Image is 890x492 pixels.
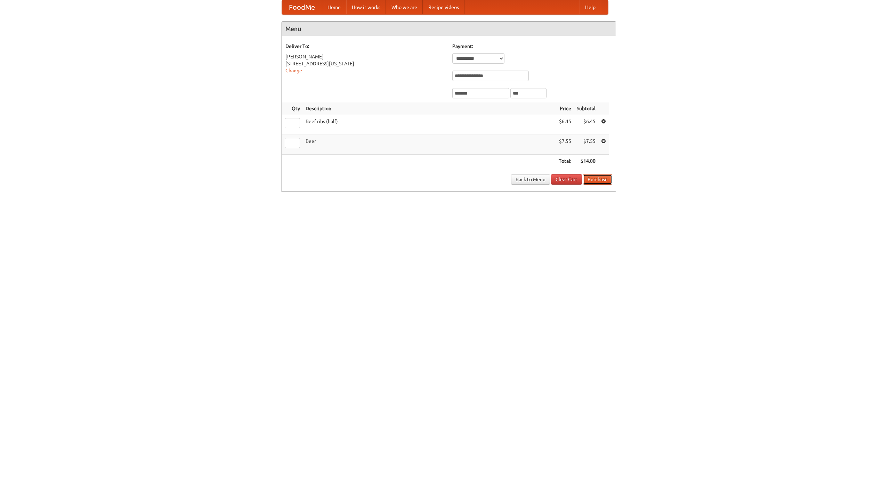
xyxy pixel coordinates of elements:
[574,155,598,168] th: $14.00
[551,174,582,185] a: Clear Cart
[574,135,598,155] td: $7.55
[322,0,346,14] a: Home
[282,102,303,115] th: Qty
[346,0,386,14] a: How it works
[580,0,601,14] a: Help
[556,115,574,135] td: $6.45
[282,22,616,36] h4: Menu
[574,115,598,135] td: $6.45
[423,0,464,14] a: Recipe videos
[285,53,445,60] div: [PERSON_NAME]
[386,0,423,14] a: Who we are
[303,115,556,135] td: Beef ribs (half)
[282,0,322,14] a: FoodMe
[303,135,556,155] td: Beer
[303,102,556,115] th: Description
[285,43,445,50] h5: Deliver To:
[452,43,612,50] h5: Payment:
[511,174,550,185] a: Back to Menu
[556,135,574,155] td: $7.55
[285,68,302,73] a: Change
[574,102,598,115] th: Subtotal
[583,174,612,185] button: Purchase
[556,102,574,115] th: Price
[285,60,445,67] div: [STREET_ADDRESS][US_STATE]
[556,155,574,168] th: Total:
